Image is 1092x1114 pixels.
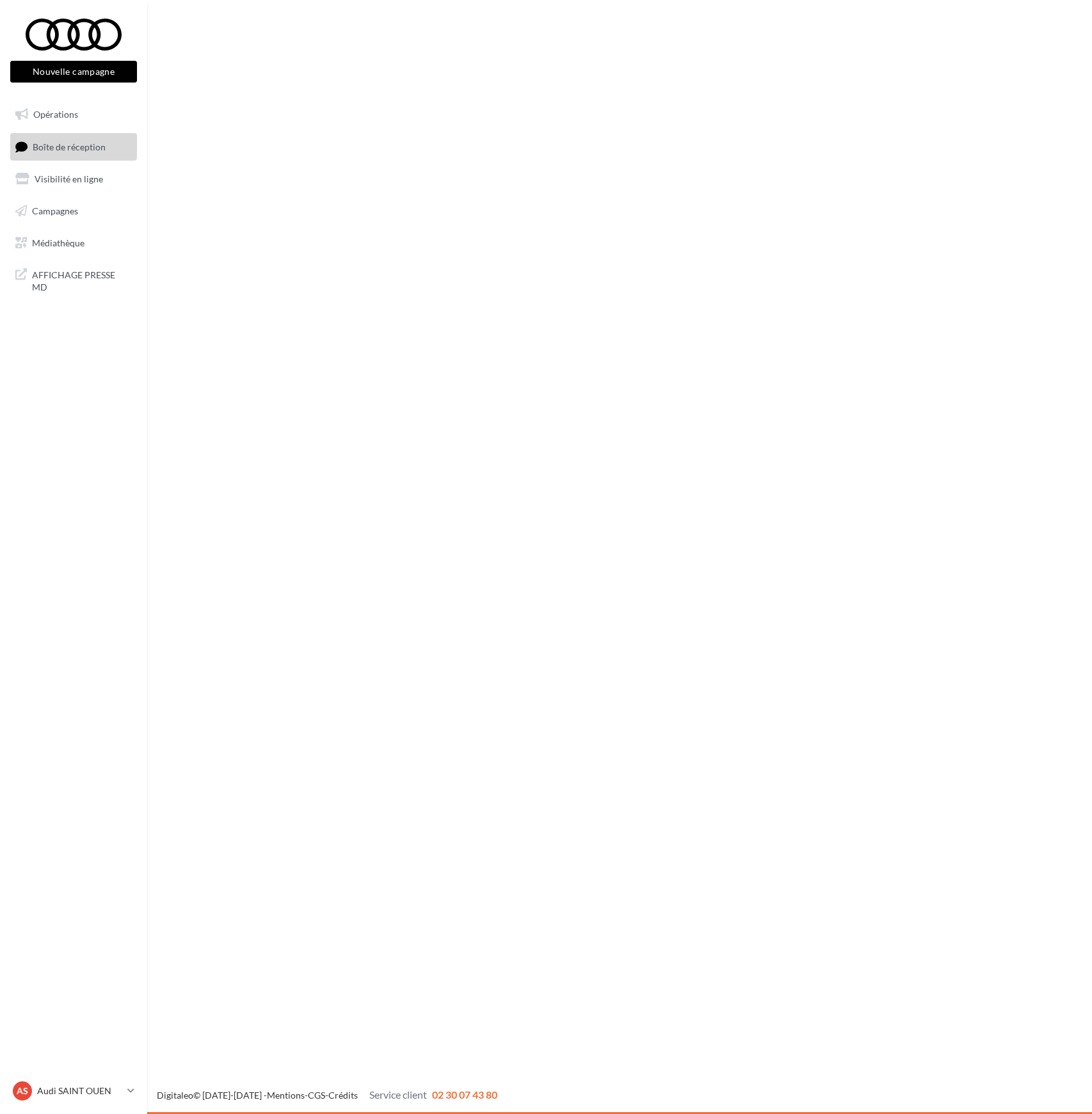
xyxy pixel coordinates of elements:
span: 02 30 07 43 80 [432,1088,497,1101]
a: Médiathèque [8,230,140,257]
a: AFFICHAGE PRESSE MD [8,261,140,299]
span: AS [17,1085,28,1097]
button: Nouvelle campagne [10,61,137,83]
span: Visibilité en ligne [35,173,103,184]
a: Digitaleo [157,1090,193,1101]
a: AS Audi SAINT OUEN [10,1079,137,1103]
span: Campagnes [32,205,78,216]
a: Campagnes [8,198,140,225]
span: Boîte de réception [33,141,106,152]
span: Service client [369,1088,427,1101]
a: CGS [308,1090,325,1101]
a: Mentions [267,1090,305,1101]
a: Crédits [328,1090,358,1101]
span: Opérations [33,109,78,120]
a: Boîte de réception [8,133,140,161]
a: Opérations [8,101,140,128]
span: © [DATE]-[DATE] - - - [157,1090,497,1101]
span: Médiathèque [32,237,84,248]
p: Audi SAINT OUEN [37,1085,122,1097]
a: Visibilité en ligne [8,166,140,193]
span: AFFICHAGE PRESSE MD [32,266,132,294]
